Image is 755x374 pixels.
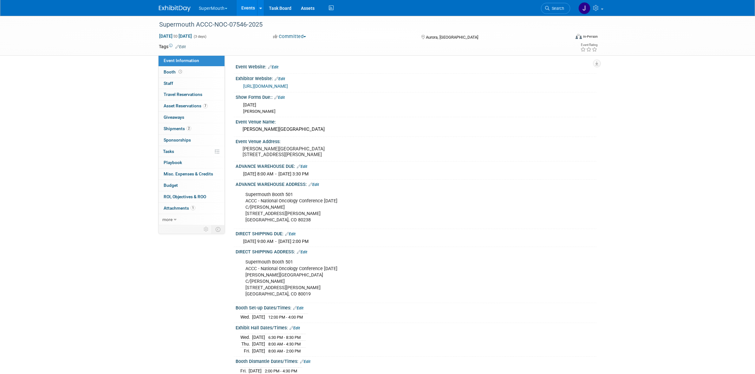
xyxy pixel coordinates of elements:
[550,6,564,11] span: Search
[236,247,596,255] div: DIRECT SHIPPING ADDRESS:
[177,69,183,74] span: Booth not reserved yet
[580,43,597,47] div: Event Rating
[201,225,212,233] td: Personalize Event Tab Strip
[159,43,186,50] td: Tags
[164,206,195,211] span: Attachments
[297,164,307,169] a: Edit
[159,203,225,214] a: Attachments1
[163,149,174,154] span: Tasks
[164,92,202,97] span: Travel Reservations
[159,135,225,146] a: Sponsorships
[236,137,596,145] div: Event Venue Address:
[293,306,303,310] a: Edit
[236,229,596,237] div: DIRECT SHIPPING DUE:
[236,303,596,311] div: Booth Set-up Dates/Times:
[268,335,301,340] span: 6:30 PM - 8:30 PM
[243,239,309,244] span: [DATE] 9:00 AM - [DATE] 2:00 PM
[203,104,208,108] span: 7
[236,92,596,101] div: Show Forms Due::
[236,62,596,70] div: Event Website:
[236,357,596,365] div: Booth Dismantle Dates/Times:
[236,323,596,331] div: Exhibit Hall Dates/Times:
[186,126,191,131] span: 2
[268,342,301,346] span: 8:00 AM - 4:30 PM
[241,188,527,226] div: Supermouth Booth 501 ACCC - National Oncology Conference [DATE] C/[PERSON_NAME] [STREET_ADDRESS][...
[162,217,172,222] span: more
[164,137,191,143] span: Sponsorships
[243,84,288,89] a: [URL][DOMAIN_NAME]
[240,367,249,374] td: Fri.
[159,123,225,134] a: Shipments2
[533,33,598,42] div: Event Format
[300,359,310,364] a: Edit
[159,168,225,180] a: Misc. Expenses & Credits
[243,109,592,115] div: [PERSON_NAME]
[243,146,379,157] pre: [PERSON_NAME][GEOGRAPHIC_DATA] [STREET_ADDRESS][PERSON_NAME]
[265,369,297,373] span: 2:00 PM - 4:30 PM
[268,315,303,320] span: 12:00 PM - 4:00 PM
[159,146,225,157] a: Tasks
[159,5,191,12] img: ExhibitDay
[164,126,191,131] span: Shipments
[243,102,256,107] span: [DATE]
[172,34,179,39] span: to
[159,214,225,225] a: more
[159,67,225,78] a: Booth
[285,232,296,236] a: Edit
[159,55,225,66] a: Event Information
[236,162,596,170] div: ADVANCE WAREHOUSE DUE:
[271,33,309,40] button: Committed
[159,33,192,39] span: [DATE] [DATE]
[164,69,183,74] span: Booth
[240,347,252,354] td: Fri.
[249,367,262,374] td: [DATE]
[164,194,206,199] span: ROI, Objectives & ROO
[164,115,184,120] span: Giveaways
[309,182,319,187] a: Edit
[240,314,252,320] td: Wed.
[252,341,265,348] td: [DATE]
[164,171,213,176] span: Misc. Expenses & Credits
[164,103,208,108] span: Asset Reservations
[191,206,195,210] span: 1
[240,124,592,134] div: [PERSON_NAME][GEOGRAPHIC_DATA]
[268,349,301,353] span: 8:00 AM - 2:00 PM
[240,334,252,341] td: Wed.
[576,34,582,39] img: Format-Inperson.png
[159,180,225,191] a: Budget
[583,34,598,39] div: In-Person
[164,183,178,188] span: Budget
[236,74,596,82] div: Exhibitor Website:
[164,81,173,86] span: Staff
[236,117,596,125] div: Event Venue Name:
[159,112,225,123] a: Giveaways
[274,95,285,100] a: Edit
[164,160,182,165] span: Playbook
[243,171,309,176] span: [DATE] 8:00 AM - [DATE] 3:30 PM
[241,256,527,300] div: Supermouth Booth 501 ACCC - National Oncology Conference [DATE] [PERSON_NAME][GEOGRAPHIC_DATA] C/...
[426,35,478,40] span: Aurora, [GEOGRAPHIC_DATA]
[541,3,570,14] a: Search
[252,334,265,341] td: [DATE]
[193,35,206,39] span: (3 days)
[159,191,225,202] a: ROI, Objectives & ROO
[275,77,285,81] a: Edit
[157,19,561,30] div: Supermouth ACCC-NOC-07546-2025
[268,65,278,69] a: Edit
[159,157,225,168] a: Playbook
[578,2,590,14] img: Justin Newborn
[290,326,300,330] a: Edit
[240,341,252,348] td: Thu.
[212,225,225,233] td: Toggle Event Tabs
[236,180,596,188] div: ADVANCE WAREHOUSE ADDRESS:
[297,250,307,254] a: Edit
[252,314,265,320] td: [DATE]
[159,100,225,111] a: Asset Reservations7
[175,45,186,49] a: Edit
[159,89,225,100] a: Travel Reservations
[252,347,265,354] td: [DATE]
[159,78,225,89] a: Staff
[164,58,199,63] span: Event Information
